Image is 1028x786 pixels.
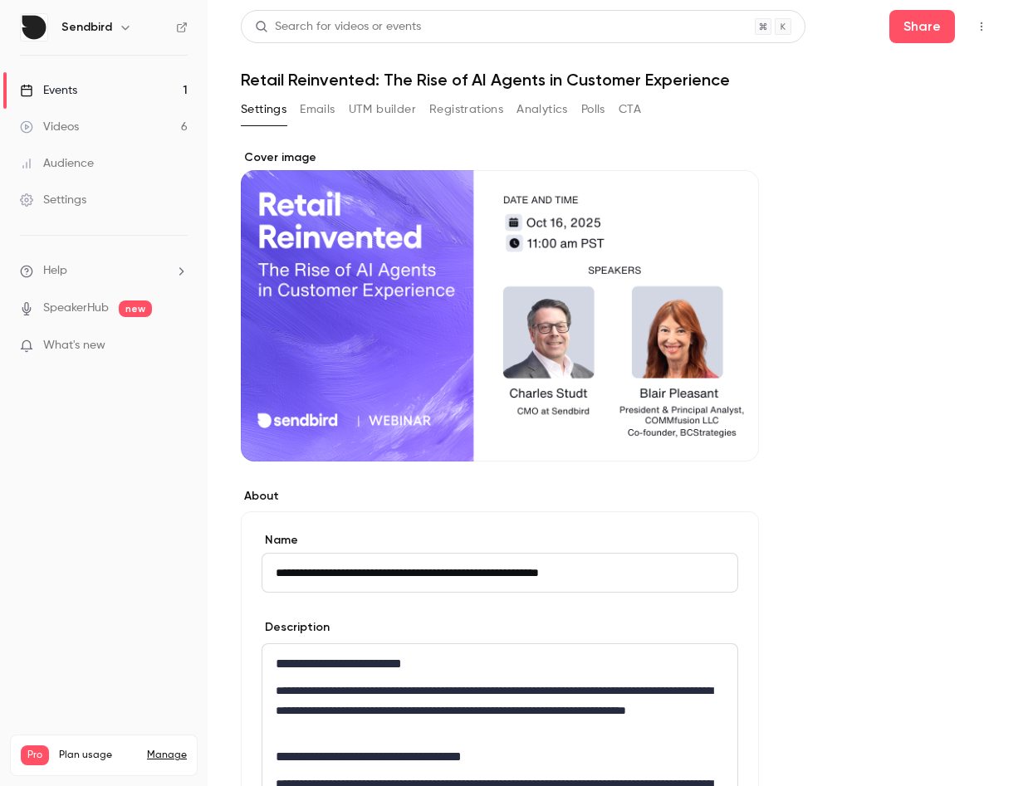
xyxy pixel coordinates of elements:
div: Settings [20,192,86,208]
li: help-dropdown-opener [20,262,188,280]
label: Name [262,532,738,549]
span: Help [43,262,67,280]
div: Events [20,82,77,99]
button: Settings [241,96,286,123]
a: SpeakerHub [43,300,109,317]
span: What's new [43,337,105,354]
section: Cover image [241,149,759,461]
h6: Sendbird [61,19,112,36]
button: Share [889,10,955,43]
iframe: Noticeable Trigger [168,339,188,354]
button: CTA [619,96,641,123]
span: Plan usage [59,749,137,762]
div: Search for videos or events [255,18,421,36]
button: Emails [300,96,335,123]
span: Pro [21,745,49,765]
label: Cover image [241,149,759,166]
label: Description [262,619,330,636]
div: Videos [20,119,79,135]
h1: Retail Reinvented: The Rise of AI Agents in Customer Experience [241,70,995,90]
a: Manage [147,749,187,762]
button: UTM builder [349,96,416,123]
button: Analytics [516,96,568,123]
span: new [119,300,152,317]
div: Audience [20,155,94,172]
label: About [241,488,759,505]
img: Sendbird [21,14,47,41]
button: Registrations [429,96,503,123]
button: Polls [581,96,605,123]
